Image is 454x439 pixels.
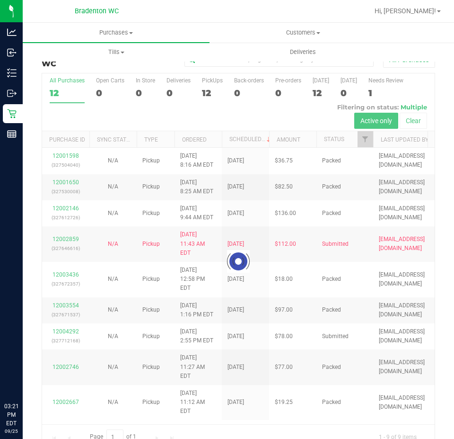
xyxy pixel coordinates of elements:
a: Deliveries [210,42,396,62]
inline-svg: Reports [7,129,17,139]
h3: Purchase Summary: [42,51,173,68]
span: Deliveries [277,48,329,56]
span: Customers [210,28,396,37]
span: Bradenton WC [75,7,119,15]
inline-svg: Outbound [7,89,17,98]
span: Purchases [23,28,210,37]
p: 09/25 [4,428,18,435]
p: 03:21 PM EDT [4,402,18,428]
inline-svg: Inventory [7,68,17,78]
inline-svg: Analytics [7,27,17,37]
inline-svg: Inbound [7,48,17,57]
span: Hi, [PERSON_NAME]! [375,7,436,15]
inline-svg: Retail [7,109,17,118]
iframe: Resource center [9,363,38,392]
a: Purchases [23,23,210,43]
span: Tills [23,48,209,56]
a: Customers [210,23,396,43]
a: Tills [23,42,210,62]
